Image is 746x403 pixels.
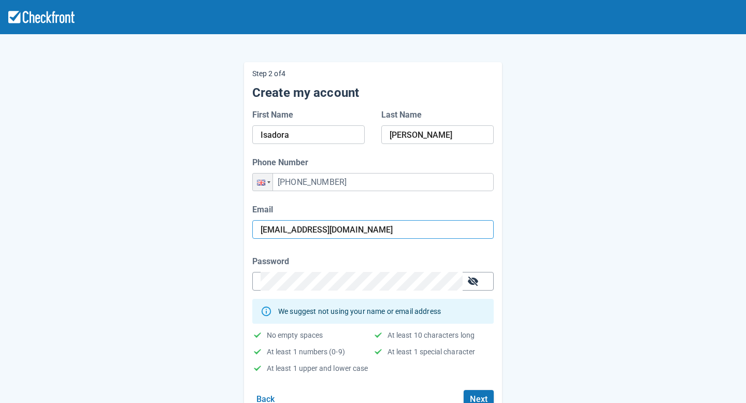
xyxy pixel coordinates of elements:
div: At least 1 numbers (0-9) [267,349,345,355]
p: Step 2 of 4 [252,70,494,77]
div: United Kingdom: + 44 [253,174,272,191]
div: We suggest not using your name or email address [278,302,441,321]
div: At least 1 upper and lower case [267,365,368,371]
label: Password [252,255,293,268]
h5: Create my account [252,85,494,100]
div: No empty spaces [267,332,323,338]
div: At least 10 characters long [388,332,475,338]
iframe: Chat Widget [596,291,746,403]
label: Last Name [381,109,426,121]
input: Enter your business email [261,220,485,239]
label: Email [252,204,277,216]
input: 555-555-1234 [252,173,494,191]
div: At least 1 special character [388,349,475,355]
label: Phone Number [252,156,312,169]
label: First Name [252,109,297,121]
